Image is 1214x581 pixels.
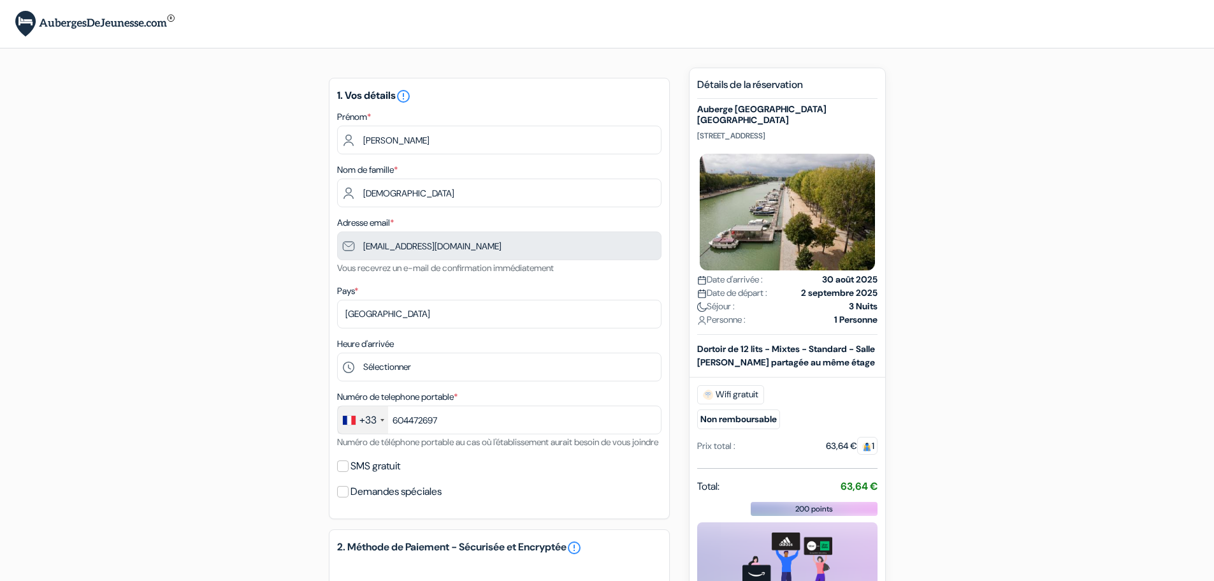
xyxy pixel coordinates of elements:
div: +33 [359,413,377,428]
input: Entrer adresse e-mail [337,232,661,260]
div: 63,64 € [826,439,878,453]
div: Prix total : [697,439,735,453]
img: guest.svg [862,442,872,452]
strong: 2 septembre 2025 [801,286,878,300]
p: [STREET_ADDRESS] [697,131,878,141]
strong: 3 Nuits [849,300,878,313]
img: moon.svg [697,302,707,312]
a: error_outline [396,89,411,102]
input: Entrer le nom de famille [337,179,661,207]
span: Personne : [697,313,746,327]
img: user_icon.svg [697,316,707,325]
span: Total: [697,479,719,494]
span: Séjour : [697,300,735,313]
span: 200 points [795,503,833,515]
label: Nom de famille [337,163,398,177]
label: Adresse email [337,216,394,230]
i: error_outline [396,89,411,104]
h5: Détails de la réservation [697,78,878,99]
label: Numéro de telephone portable [337,390,458,404]
label: SMS gratuit [350,457,400,475]
label: Demandes spéciales [350,483,442,501]
strong: 1 Personne [834,313,878,327]
span: Date de départ : [697,286,767,300]
b: Dortoir de 12 lits - Mixtes - Standard - Salle [PERSON_NAME] partagée au même étage [697,343,875,368]
img: AubergesDeJeunesse.com [15,11,175,37]
strong: 63,64 € [841,480,878,493]
span: 1 [857,437,878,455]
span: Wifi gratuit [697,385,764,404]
a: error_outline [567,540,582,555]
label: Prénom [337,110,371,124]
span: Date d'arrivée : [697,273,763,286]
h5: Auberge [GEOGRAPHIC_DATA] [GEOGRAPHIC_DATA] [697,104,878,126]
h5: 2. Méthode de Paiement - Sécurisée et Encryptée [337,540,661,555]
small: Numéro de téléphone portable au cas où l'établissement aurait besoin de vous joindre [337,436,658,448]
input: Entrez votre prénom [337,126,661,154]
div: France: +33 [338,406,388,434]
strong: 30 août 2025 [822,273,878,286]
small: Vous recevrez un e-mail de confirmation immédiatement [337,262,554,274]
h5: 1. Vos détails [337,89,661,104]
label: Heure d'arrivée [337,337,394,351]
img: calendar.svg [697,289,707,298]
label: Pays [337,284,358,298]
img: calendar.svg [697,276,707,285]
small: Non remboursable [697,409,780,429]
img: free_wifi.svg [703,390,713,400]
